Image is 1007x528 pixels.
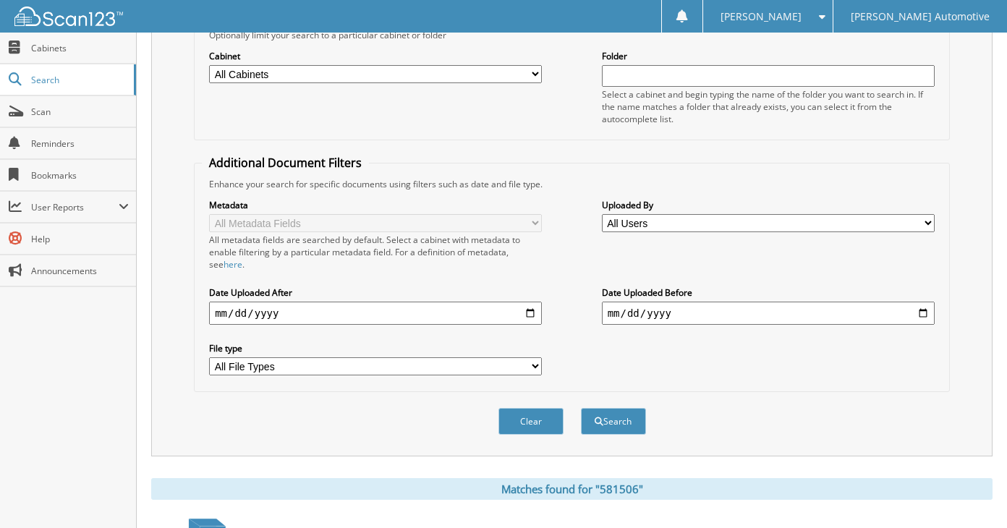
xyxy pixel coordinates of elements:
span: Search [31,74,127,86]
span: Reminders [31,137,129,150]
span: Help [31,233,129,245]
span: Cabinets [31,42,129,54]
div: Select a cabinet and begin typing the name of the folder you want to search in. If the name match... [602,88,935,125]
span: Announcements [31,265,129,277]
label: Metadata [209,199,542,211]
img: scan123-logo-white.svg [14,7,123,26]
span: Scan [31,106,129,118]
span: User Reports [31,201,119,213]
span: [PERSON_NAME] [721,12,802,21]
a: here [224,258,242,271]
label: Date Uploaded Before [602,286,935,299]
legend: Additional Document Filters [202,155,369,171]
label: Date Uploaded After [209,286,542,299]
input: start [209,302,542,325]
span: [PERSON_NAME] Automotive [851,12,990,21]
div: Enhance your search for specific documents using filters such as date and file type. [202,178,942,190]
div: Optionally limit your search to a particular cabinet or folder [202,29,942,41]
div: All metadata fields are searched by default. Select a cabinet with metadata to enable filtering b... [209,234,542,271]
input: end [602,302,935,325]
label: Folder [602,50,935,62]
div: Matches found for "581506" [151,478,993,500]
label: Cabinet [209,50,542,62]
label: Uploaded By [602,199,935,211]
button: Search [581,408,646,435]
label: File type [209,342,542,354]
button: Clear [498,408,564,435]
span: Bookmarks [31,169,129,182]
iframe: Chat Widget [935,459,1007,528]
